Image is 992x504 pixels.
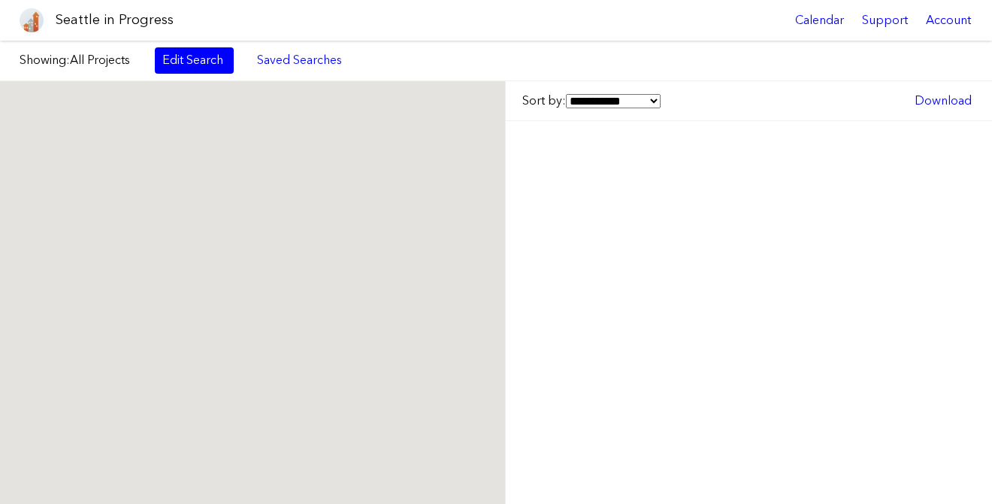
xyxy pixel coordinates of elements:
[907,88,979,114] a: Download
[20,8,44,32] img: favicon-96x96.png
[566,94,661,108] select: Sort by:
[56,11,174,29] h1: Seattle in Progress
[70,53,130,67] span: All Projects
[20,52,140,68] label: Showing:
[249,47,350,73] a: Saved Searches
[155,47,234,73] a: Edit Search
[522,93,661,109] label: Sort by:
